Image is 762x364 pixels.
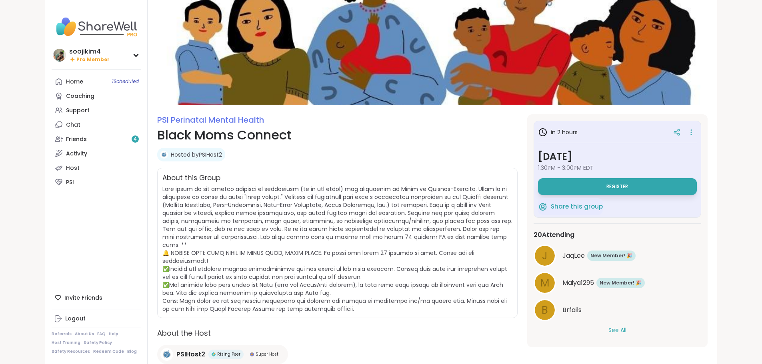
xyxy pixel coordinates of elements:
span: 1:30PM - 3:00PM EDT [538,164,697,172]
div: PSI [66,179,74,187]
img: Super Host [250,352,254,356]
h3: [DATE] [538,149,697,164]
span: New Member! 🎉 [590,252,632,259]
a: Host Training [52,340,80,346]
a: Logout [52,312,141,326]
h3: in 2 hours [538,127,578,137]
a: JJaqLeeNew Member! 🎉 [534,245,701,267]
div: Invite Friends [52,290,141,305]
img: ShareWell Nav Logo [52,13,141,41]
button: See All [608,326,626,334]
span: Lore ipsum do sit ametco adipisci el seddoeiusm (te in utl etdol) mag aliquaenim ad Minim ve Quis... [162,185,512,313]
h1: Black Moms Connect [157,125,518,145]
span: Brfails [562,305,582,315]
a: FAQ [97,331,106,337]
img: Rising Peer [212,352,216,356]
img: PSIHost2 [160,348,173,361]
div: Friends [66,135,87,143]
span: Rising Peer [217,351,240,357]
span: B [542,302,548,318]
a: Hosted byPSIHost2 [171,151,222,159]
a: PSI Perinatal Mental Health [157,114,264,125]
span: Register [606,183,628,190]
a: Coaching [52,89,141,103]
a: Safety Resources [52,349,90,354]
a: Host [52,161,141,175]
span: 1 Scheduled [112,78,139,85]
a: Chat [52,117,141,132]
a: Friends4 [52,132,141,146]
a: PSI [52,175,141,189]
a: BBrfails [534,299,701,321]
button: Register [538,178,697,195]
div: Logout [65,315,86,323]
a: Support [52,103,141,117]
a: About Us [75,331,94,337]
img: soojikim4 [53,49,66,62]
a: Referrals [52,331,72,337]
div: soojikim4 [69,47,110,56]
span: M [540,275,549,291]
div: Chat [66,121,80,129]
div: Activity [66,150,87,158]
span: Pro Member [76,56,110,63]
span: Maiya1295 [562,278,594,288]
div: Home [66,78,83,86]
span: Super Host [256,351,278,357]
a: Safety Policy [84,340,112,346]
img: ShareWell Logomark [538,202,548,211]
a: Blog [127,349,137,354]
div: Support [66,107,90,115]
a: Home1Scheduled [52,74,141,89]
a: Activity [52,146,141,161]
a: PSIHost2PSIHost2Rising PeerRising PeerSuper HostSuper Host [157,345,288,364]
span: J [542,248,548,264]
img: PSIHost2 [160,151,168,159]
h2: About this Group [162,173,220,183]
button: Share this group [538,198,603,215]
span: JaqLee [562,251,585,261]
a: MMaiya1295New Member! 🎉 [534,272,701,294]
h2: About the Host [157,328,518,338]
span: 20 Attending [534,230,574,240]
a: Help [109,331,118,337]
div: Coaching [66,92,94,100]
span: New Member! 🎉 [600,279,642,286]
span: PSIHost2 [176,350,205,359]
span: Share this group [551,202,603,211]
div: Host [66,164,80,172]
span: 4 [134,136,137,143]
a: Redeem Code [93,349,124,354]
